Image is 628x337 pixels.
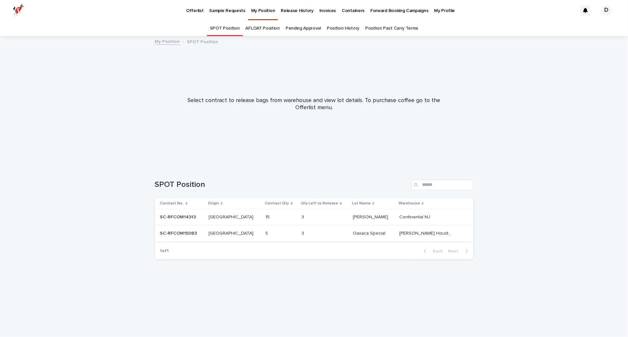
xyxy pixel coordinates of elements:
[266,213,271,220] p: 15
[246,21,280,36] a: AFLOAT Position
[155,180,409,189] h1: SPOT Position
[429,249,443,253] span: Back
[399,229,455,236] p: [PERSON_NAME] Houston
[266,229,270,236] p: 5
[327,21,359,36] a: Position History
[208,200,219,207] p: Origin
[601,5,612,16] div: D
[301,229,305,236] p: 3
[399,213,431,220] p: Continental NJ
[209,229,255,236] p: [GEOGRAPHIC_DATA]
[412,180,473,190] input: Search
[210,21,240,36] a: SPOT Position
[155,209,473,226] tr: SC-RFCOM14313SC-RFCOM14313 [GEOGRAPHIC_DATA][GEOGRAPHIC_DATA] 1515 33 [PERSON_NAME][PERSON_NAME] ...
[418,248,446,254] button: Back
[155,37,180,45] a: My Position
[209,213,255,220] p: [GEOGRAPHIC_DATA]
[160,200,184,207] p: Contract No.
[301,200,338,207] p: Qty Left to Release
[187,38,218,45] p: SPOT Position
[352,200,371,207] p: Lot Name
[265,200,289,207] p: Contract Qty
[365,21,418,36] a: Position Past Carry Terms
[448,249,463,253] span: Next
[155,225,473,241] tr: SC-RFCOM15083SC-RFCOM15083 [GEOGRAPHIC_DATA][GEOGRAPHIC_DATA] 55 33 Oaxaca SpecialOaxaca Special ...
[13,4,24,17] img: zttTXibQQrCfv9chImQE
[399,200,420,207] p: Warehouse
[353,229,387,236] p: Oaxaca Special
[353,213,390,220] p: [PERSON_NAME]
[286,21,321,36] a: Pending Approval
[160,213,198,220] p: SC-RFCOM14313
[184,97,444,111] p: Select contract to release bags from warehouse and view lot details. To purchase coffee go to the...
[301,213,305,220] p: 3
[160,229,199,236] p: SC-RFCOM15083
[155,243,174,259] p: 1 of 1
[446,248,473,254] button: Next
